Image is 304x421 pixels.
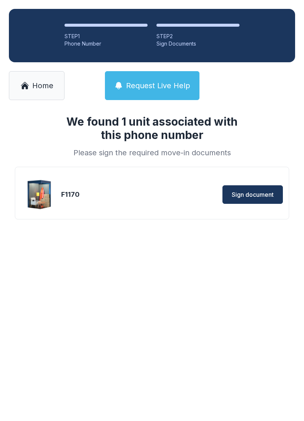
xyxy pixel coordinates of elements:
div: Phone Number [65,40,148,47]
div: F1170 [61,189,150,200]
div: Sign Documents [156,40,239,47]
span: Home [32,80,53,91]
span: Request Live Help [126,80,190,91]
div: Please sign the required move-in documents [57,147,247,158]
div: STEP 1 [65,33,148,40]
div: STEP 2 [156,33,239,40]
h1: We found 1 unit associated with this phone number [57,115,247,142]
span: Sign document [232,190,274,199]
